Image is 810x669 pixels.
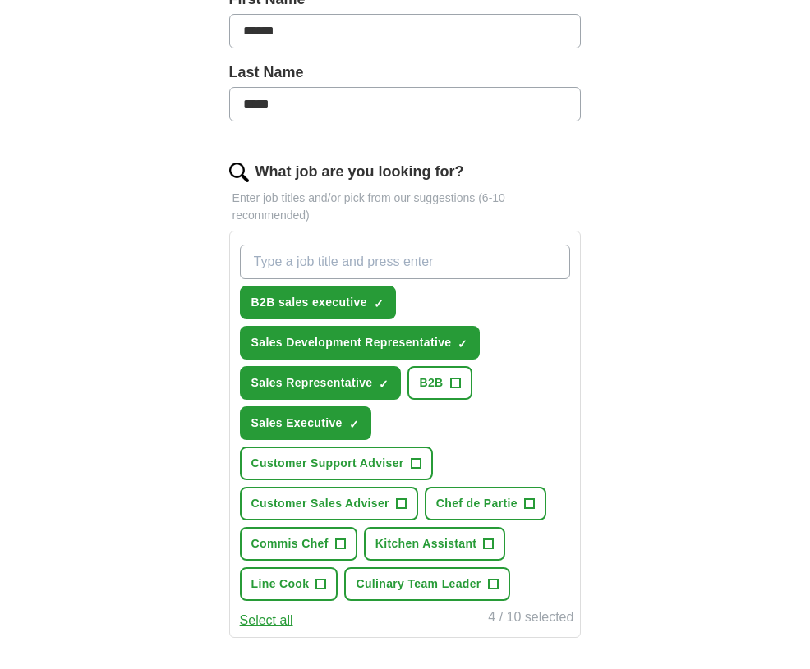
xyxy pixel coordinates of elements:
[364,527,506,561] button: Kitchen Assistant
[240,245,571,279] input: Type a job title and press enter
[344,567,509,601] button: Culinary Team Leader
[229,163,249,182] img: search.png
[240,366,402,400] button: Sales Representative✓
[255,161,464,183] label: What job are you looking for?
[240,611,293,630] button: Select all
[240,487,418,520] button: Customer Sales Adviser
[488,607,573,630] div: 4 / 10 selected
[229,190,582,224] p: Enter job titles and/or pick from our suggestions (6-10 recommended)
[240,406,371,440] button: Sales Executive✓
[251,294,367,311] span: B2B sales executive
[375,535,477,552] span: Kitchen Assistant
[251,334,452,351] span: Sales Development Representative
[251,535,329,552] span: Commis Chef
[240,527,357,561] button: Commis Chef
[251,455,404,472] span: Customer Support Adviser
[436,495,518,512] span: Chef de Partie
[419,374,443,392] span: B2B
[251,495,389,512] span: Customer Sales Adviser
[251,575,310,593] span: Line Cook
[229,62,582,84] label: Last Name
[251,415,343,432] span: Sales Executive
[240,326,481,360] button: Sales Development Representative✓
[379,378,389,391] span: ✓
[458,337,467,351] span: ✓
[374,297,384,310] span: ✓
[356,575,481,593] span: Culinary Team Leader
[349,418,359,431] span: ✓
[240,286,396,319] button: B2B sales executive✓
[240,447,433,480] button: Customer Support Adviser
[425,487,546,520] button: Chef de Partie
[407,366,472,400] button: B2B
[251,374,373,392] span: Sales Representative
[240,567,338,601] button: Line Cook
